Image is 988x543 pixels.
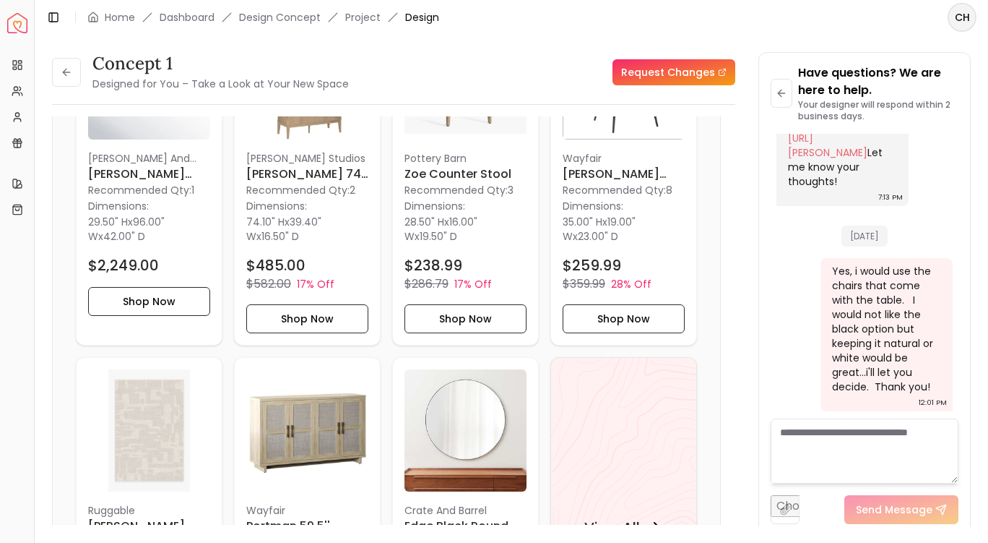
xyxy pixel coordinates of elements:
[798,64,958,99] p: Have questions? We are here to help.
[88,255,159,275] h4: $2,249.00
[612,59,735,85] a: Request Changes
[297,277,334,291] p: 17% Off
[246,215,368,244] p: x x
[420,229,457,244] span: 19.50" D
[246,215,285,229] span: 74.10" H
[88,151,210,166] p: [PERSON_NAME] And Main
[246,215,321,244] span: 39.40" W
[563,255,621,275] h4: $259.99
[788,116,870,160] a: [DOMAIN_NAME][URL][PERSON_NAME]
[563,197,623,215] p: Dimensions:
[246,503,368,518] p: Wayfair
[392,5,539,346] div: Zoe Counter Stool
[88,503,210,518] p: ruggable
[246,197,307,215] p: Dimensions:
[841,226,888,247] span: [DATE]
[404,275,448,293] p: $286.79
[92,77,349,91] small: Designed for You – Take a Look at Your New Space
[563,304,685,333] button: Shop Now
[578,229,618,244] span: 23.00" D
[404,17,526,140] img: Zoe Counter Stool image
[563,275,605,293] p: $359.99
[948,3,976,32] button: CH
[246,275,291,293] p: $582.00
[246,17,368,140] img: Nolan 74" Tall Wide Arched Shelving Display Cabinet Bookshelf image
[563,215,685,244] p: x x
[234,5,381,346] div: Nolan 74" Tall Wide Arched Shelving Display Cabinet Bookshelf
[404,518,526,535] h6: Edge Black Round Wall Mirror
[404,369,526,492] img: Edge Black Round Wall Mirror image
[454,277,492,291] p: 17% Off
[88,518,210,535] h6: [PERSON_NAME] Tufted Rug
[563,151,685,166] p: Wayfair
[563,17,685,140] img: Moeller Solid Back Side Chair image
[88,17,210,140] img: Tully Oval Dining Table image
[563,215,636,244] span: 19.00" W
[88,369,210,492] img: Holme Pearl Tufted Rug image
[246,151,368,166] p: [PERSON_NAME] Studios
[392,5,539,346] a: Zoe Counter Stool imagePottery BarnZoe Counter StoolRecommended Qty:3Dimensions:28.50" Hx16.00" W...
[87,10,439,25] nav: breadcrumb
[404,183,526,197] p: Recommended Qty: 3
[550,5,697,346] div: Moeller Solid Back Side Chair
[88,197,149,215] p: Dimensions:
[404,215,477,244] span: 16.00" W
[246,304,368,333] button: Shop Now
[404,166,526,183] h6: Zoe Counter Stool
[88,215,165,244] span: 96.00" W
[88,215,210,244] p: x x
[76,5,222,346] div: Tully Oval Dining Table
[246,255,305,275] h4: $485.00
[563,183,685,197] p: Recommended Qty: 8
[404,215,444,229] span: 28.50" H
[92,52,349,75] h3: concept 1
[878,190,903,205] div: 7:13 PM
[404,503,526,518] p: Crate And Barrel
[76,5,222,346] a: Tully Oval Dining Table image[PERSON_NAME] And Main[PERSON_NAME] Oval Dining TableRecommended Qty...
[404,215,526,244] p: x x
[88,215,128,229] span: 29.50" H
[103,229,145,244] span: 42.00" D
[345,10,381,25] a: Project
[563,215,602,229] span: 35.00" H
[88,166,210,183] h6: [PERSON_NAME] Oval Dining Table
[404,197,465,215] p: Dimensions:
[405,10,439,25] span: Design
[160,10,214,25] a: Dashboard
[246,166,368,183] h6: [PERSON_NAME] 74" Tall Wide Arched Shelving Display Cabinet Bookshelf
[563,166,685,183] h6: [PERSON_NAME] Solid Back Side Chair
[246,518,368,535] h6: Portman 59.5'' Sideboard
[7,13,27,33] img: Spacejoy Logo
[550,5,697,346] a: Moeller Solid Back Side Chair imageWayfair[PERSON_NAME] Solid Back Side ChairRecommended Qty:8Dim...
[234,5,381,346] a: Nolan 74" Tall Wide Arched Shelving Display Cabinet Bookshelf image[PERSON_NAME] Studios[PERSON_N...
[246,369,368,492] img: Portman 59.5'' Sideboard image
[584,517,640,537] h4: View All
[261,229,299,244] span: 16.50" D
[919,396,947,410] div: 12:01 PM
[246,183,368,197] p: Recommended Qty: 2
[611,277,651,291] p: 28% Off
[404,151,526,166] p: Pottery Barn
[88,183,210,197] p: Recommended Qty: 1
[404,255,462,275] h4: $238.99
[404,304,526,333] button: Shop Now
[7,13,27,33] a: Spacejoy
[239,10,321,25] li: Design Concept
[105,10,135,25] a: Home
[88,287,210,316] button: Shop Now
[798,99,958,122] p: Your designer will respond within 2 business days.
[832,264,938,394] div: Yes, i would use the chairs that come with the table. I would not like the black option but keepi...
[949,4,975,30] span: CH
